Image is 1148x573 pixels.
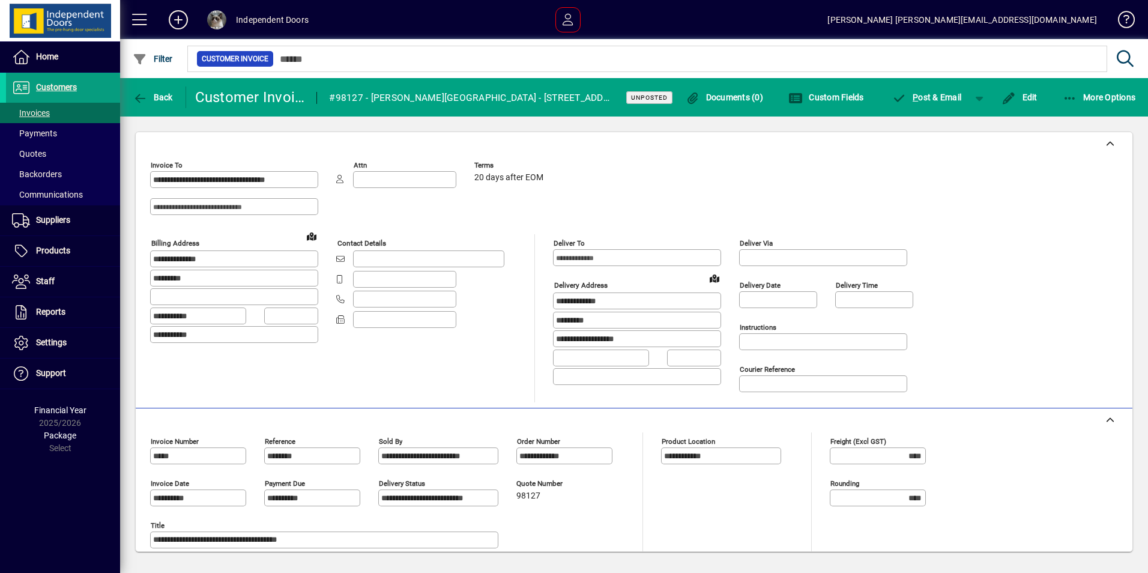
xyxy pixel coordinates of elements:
[12,129,57,138] span: Payments
[120,86,186,108] app-page-header-button: Back
[151,161,183,169] mat-label: Invoice To
[6,267,120,297] a: Staff
[6,42,120,72] a: Home
[159,9,198,31] button: Add
[740,281,781,290] mat-label: Delivery date
[379,437,402,446] mat-label: Sold by
[12,190,83,199] span: Communications
[1001,92,1038,102] span: Edit
[516,491,540,501] span: 98127
[130,48,176,70] button: Filter
[1063,92,1136,102] span: More Options
[44,431,76,440] span: Package
[12,149,46,159] span: Quotes
[34,405,86,415] span: Financial Year
[474,162,546,169] span: Terms
[151,437,199,446] mat-label: Invoice number
[830,479,859,488] mat-label: Rounding
[133,92,173,102] span: Back
[12,108,50,118] span: Invoices
[516,480,588,488] span: Quote number
[302,226,321,246] a: View on map
[6,184,120,205] a: Communications
[133,54,173,64] span: Filter
[788,92,864,102] span: Custom Fields
[740,323,776,332] mat-label: Instructions
[198,9,236,31] button: Profile
[6,103,120,123] a: Invoices
[202,53,268,65] span: Customer Invoice
[6,123,120,144] a: Payments
[6,144,120,164] a: Quotes
[740,239,773,247] mat-label: Deliver via
[682,86,766,108] button: Documents (0)
[827,10,1097,29] div: [PERSON_NAME] [PERSON_NAME][EMAIL_ADDRESS][DOMAIN_NAME]
[998,86,1041,108] button: Edit
[130,86,176,108] button: Back
[36,215,70,225] span: Suppliers
[6,359,120,389] a: Support
[631,94,668,102] span: Unposted
[886,86,968,108] button: Post & Email
[830,437,886,446] mat-label: Freight (excl GST)
[6,297,120,327] a: Reports
[379,479,425,488] mat-label: Delivery status
[151,521,165,530] mat-label: Title
[12,169,62,179] span: Backorders
[151,479,189,488] mat-label: Invoice date
[36,368,66,378] span: Support
[354,161,367,169] mat-label: Attn
[36,52,58,61] span: Home
[36,246,70,255] span: Products
[195,88,305,107] div: Customer Invoice
[517,437,560,446] mat-label: Order number
[836,281,878,290] mat-label: Delivery time
[685,92,763,102] span: Documents (0)
[662,437,715,446] mat-label: Product location
[705,268,724,288] a: View on map
[892,92,962,102] span: ost & Email
[36,338,67,347] span: Settings
[6,205,120,235] a: Suppliers
[554,239,585,247] mat-label: Deliver To
[474,173,543,183] span: 20 days after EOM
[265,437,295,446] mat-label: Reference
[36,276,55,286] span: Staff
[36,82,77,92] span: Customers
[329,88,611,108] div: #98127 - [PERSON_NAME][GEOGRAPHIC_DATA] - [STREET_ADDRESS]
[265,479,305,488] mat-label: Payment due
[913,92,918,102] span: P
[6,164,120,184] a: Backorders
[740,365,795,374] mat-label: Courier Reference
[6,236,120,266] a: Products
[36,307,65,317] span: Reports
[1109,2,1133,41] a: Knowledge Base
[1060,86,1139,108] button: More Options
[6,328,120,358] a: Settings
[785,86,867,108] button: Custom Fields
[236,10,309,29] div: Independent Doors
